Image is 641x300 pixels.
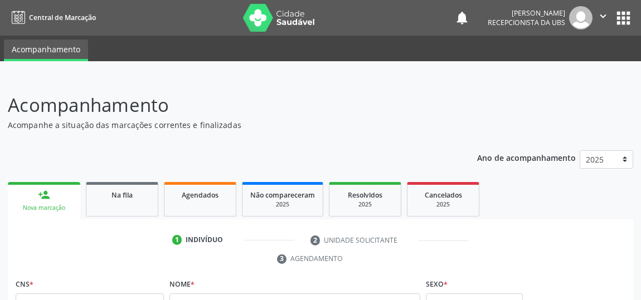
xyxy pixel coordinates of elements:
[38,189,50,201] div: person_add
[186,235,223,245] div: Indivíduo
[597,10,609,22] i: 
[111,190,133,200] span: Na fila
[4,40,88,61] a: Acompanhamento
[172,235,182,245] div: 1
[477,150,576,164] p: Ano de acompanhamento
[250,190,315,200] span: Não compareceram
[8,8,96,27] a: Central de Marcação
[182,190,218,200] span: Agendados
[250,200,315,209] div: 2025
[29,13,96,22] span: Central de Marcação
[569,6,593,29] img: img
[614,8,633,28] button: apps
[593,6,614,29] button: 
[454,10,470,26] button: notifications
[348,190,382,200] span: Resolvidos
[488,8,565,18] div: [PERSON_NAME]
[426,276,448,293] label: Sexo
[8,119,445,131] p: Acompanhe a situação das marcações correntes e finalizadas
[169,276,195,293] label: Nome
[488,18,565,27] span: Recepcionista da UBS
[8,91,445,119] p: Acompanhamento
[425,190,462,200] span: Cancelados
[337,200,393,209] div: 2025
[16,204,72,212] div: Nova marcação
[415,200,471,209] div: 2025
